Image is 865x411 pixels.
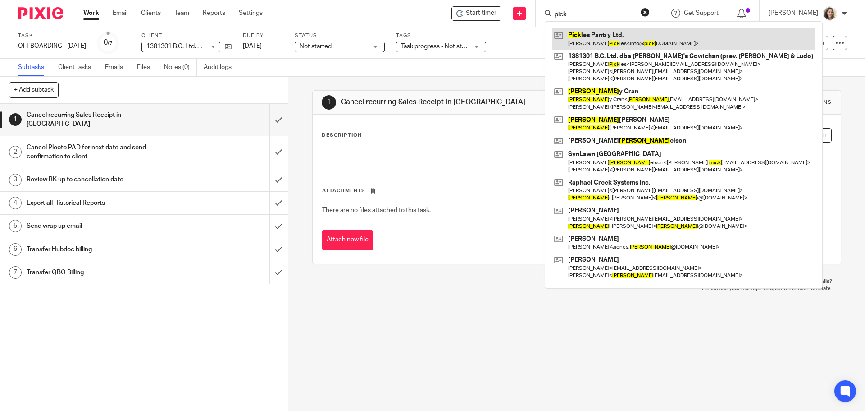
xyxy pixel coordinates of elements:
div: OFFBOARDING - [DATE] [18,42,86,51]
div: OFFBOARDING - Aug 31 2025 [18,42,86,51]
h1: Cancel recurring Sales Receipt in [GEOGRAPHIC_DATA] [27,108,182,131]
label: Client [141,32,232,39]
span: [DATE] [243,43,262,49]
label: Due by [243,32,283,39]
p: [PERSON_NAME] [769,9,818,18]
a: Notes (0) [164,59,197,76]
a: Client tasks [58,59,98,76]
div: 2 [9,146,22,158]
h1: Transfer QBO Billing [27,266,182,279]
h1: Transfer Hubdoc billing [27,243,182,256]
a: Work [83,9,99,18]
span: Attachments [322,188,365,193]
a: Settings [239,9,263,18]
span: There are no files attached to this task. [322,207,431,213]
div: 1 [322,95,336,110]
div: 1 [9,113,22,126]
p: Please ask your manager to update the task template. [321,285,832,292]
p: Need more details? [321,278,832,285]
p: Description [322,132,362,139]
a: Email [113,9,127,18]
span: Start timer [466,9,496,18]
button: Clear [641,8,650,17]
img: Pixie [18,7,63,19]
span: Get Support [684,10,719,16]
h1: Cancel Plooto PAD for next date and send confirmation to client [27,141,182,164]
div: 1381301 B.C. Ltd. dba Hank's Cowichan (prev. Hank & Ludo) - OFFBOARDING - Aug 31 2025 [451,6,501,21]
label: Status [295,32,385,39]
button: Attach new file [322,230,373,250]
span: 1381301 B.C. Ltd. dba [PERSON_NAME]'s Cowichan (prev. [PERSON_NAME] & Ludo) [146,43,382,50]
div: 4 [9,197,22,209]
div: 0 [104,37,113,48]
h1: Send wrap up email [27,219,182,233]
button: + Add subtask [9,82,59,97]
a: Files [137,59,157,76]
a: Clients [141,9,161,18]
div: 7 [9,266,22,279]
h1: Review BK up to cancellation date [27,173,182,186]
h1: Cancel recurring Sales Receipt in [GEOGRAPHIC_DATA] [341,97,596,107]
input: Search [554,11,635,19]
span: Task progress - Not started + 2 [401,43,487,50]
small: /7 [108,41,113,46]
label: Task [18,32,86,39]
a: Reports [203,9,225,18]
h1: Export all Historical Reports [27,196,182,210]
div: 3 [9,174,22,186]
div: 5 [9,220,22,232]
a: Emails [105,59,130,76]
a: Team [174,9,189,18]
label: Tags [396,32,486,39]
a: Subtasks [18,59,51,76]
img: IMG_7896.JPG [823,6,837,21]
span: Not started [300,43,332,50]
div: 6 [9,243,22,256]
a: Audit logs [204,59,238,76]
